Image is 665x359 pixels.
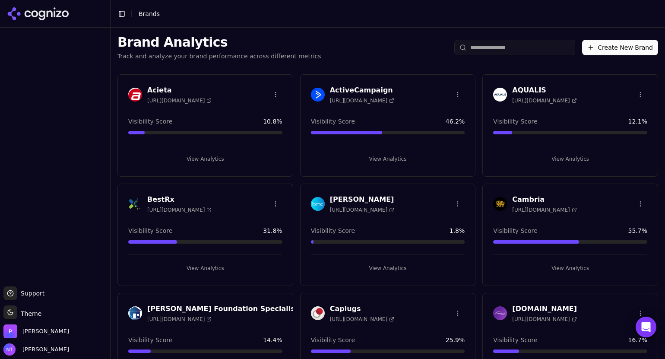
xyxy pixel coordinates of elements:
[128,226,172,235] span: Visibility Score
[311,261,465,275] button: View Analytics
[311,152,465,166] button: View Analytics
[128,117,172,126] span: Visibility Score
[311,336,355,344] span: Visibility Score
[3,324,17,338] img: Perrill
[263,336,282,344] span: 14.4 %
[512,207,576,213] span: [URL][DOMAIN_NAME]
[330,85,394,95] h3: ActiveCampaign
[582,40,658,55] button: Create New Brand
[128,336,172,344] span: Visibility Score
[311,226,355,235] span: Visibility Score
[263,226,282,235] span: 31.8 %
[139,10,160,17] span: Brands
[330,316,394,323] span: [URL][DOMAIN_NAME]
[493,197,507,211] img: Cambria
[628,117,647,126] span: 12.1 %
[493,336,537,344] span: Visibility Score
[512,85,576,95] h3: AQUALIS
[493,117,537,126] span: Visibility Score
[493,152,647,166] button: View Analytics
[330,207,394,213] span: [URL][DOMAIN_NAME]
[512,97,576,104] span: [URL][DOMAIN_NAME]
[512,194,576,205] h3: Cambria
[147,304,302,314] h3: [PERSON_NAME] Foundation Specialists
[330,304,394,314] h3: Caplugs
[3,343,69,356] button: Open user button
[17,289,44,298] span: Support
[628,226,647,235] span: 55.7 %
[147,316,212,323] span: [URL][DOMAIN_NAME]
[311,88,325,102] img: ActiveCampaign
[19,346,69,353] span: [PERSON_NAME]
[311,306,325,320] img: Caplugs
[128,88,142,102] img: Acieta
[117,52,321,60] p: Track and analyze your brand performance across different metrics
[139,10,160,18] nav: breadcrumb
[493,88,507,102] img: AQUALIS
[147,194,212,205] h3: BestRx
[22,327,69,335] span: Perrill
[330,194,394,205] h3: [PERSON_NAME]
[330,97,394,104] span: [URL][DOMAIN_NAME]
[117,35,321,50] h1: Brand Analytics
[512,316,576,323] span: [URL][DOMAIN_NAME]
[628,336,647,344] span: 16.7 %
[3,324,69,338] button: Open organization switcher
[493,226,537,235] span: Visibility Score
[446,336,465,344] span: 25.9 %
[263,117,282,126] span: 10.8 %
[450,226,465,235] span: 1.8 %
[147,97,212,104] span: [URL][DOMAIN_NAME]
[493,306,507,320] img: Cars.com
[128,197,142,211] img: BestRx
[17,310,41,317] span: Theme
[128,152,282,166] button: View Analytics
[636,317,656,337] div: Open Intercom Messenger
[311,197,325,211] img: Bishop-McCann
[512,304,577,314] h3: [DOMAIN_NAME]
[493,261,647,275] button: View Analytics
[128,261,282,275] button: View Analytics
[147,85,212,95] h3: Acieta
[128,306,142,320] img: Cantey Foundation Specialists
[147,207,212,213] span: [URL][DOMAIN_NAME]
[446,117,465,126] span: 46.2 %
[311,117,355,126] span: Visibility Score
[3,343,16,356] img: Nate Tower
